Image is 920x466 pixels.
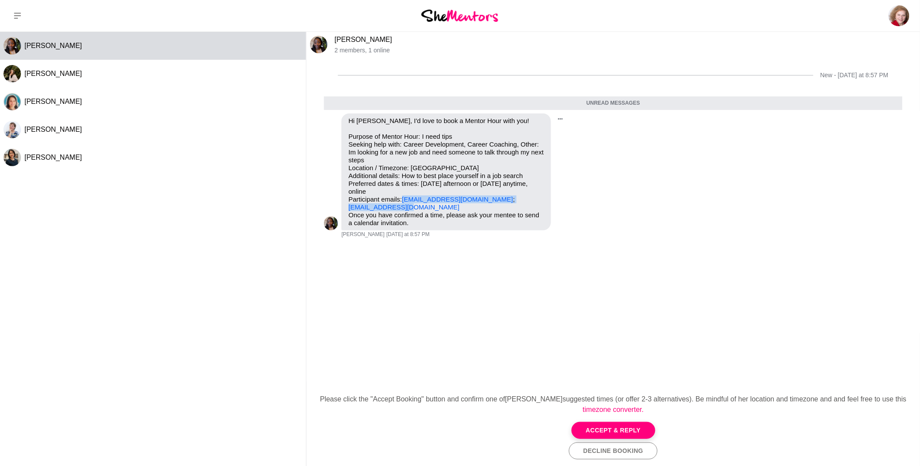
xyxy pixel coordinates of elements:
span: [PERSON_NAME] [341,231,385,238]
a: [EMAIL_ADDRESS][DOMAIN_NAME] [348,203,459,211]
img: G [324,216,338,230]
button: Decline Booking [569,442,658,459]
div: Tracy Travis [3,121,21,138]
img: T [3,121,21,138]
img: She Mentors Logo [421,10,498,21]
p: Once you have confirmed a time, please ask your mentee to send a calendar invitation. [348,211,544,227]
a: [EMAIL_ADDRESS][DOMAIN_NAME] [402,195,513,203]
div: New - [DATE] at 8:57 PM [820,72,889,79]
img: L [3,93,21,110]
span: [PERSON_NAME] [24,126,82,133]
time: 2025-09-28T10:57:22.499Z [386,231,430,238]
a: [PERSON_NAME] [334,36,392,43]
div: Katriona Li [3,65,21,82]
p: Purpose of Mentor Hour: I need tips Seeking help with: Career Development, Career Coaching, Other... [348,133,544,211]
a: timezone converter. [583,406,644,413]
button: Open Message Actions Menu [555,113,566,125]
div: Michelle Nguyen [3,149,21,166]
img: G [310,36,327,53]
div: Please click the "Accept Booking" button and confirm one of [PERSON_NAME] suggested times (or off... [314,394,913,415]
div: Lily Rudolph [3,93,21,110]
span: [PERSON_NAME] [24,42,82,49]
span: [PERSON_NAME] [24,154,82,161]
img: M [3,149,21,166]
img: G [3,37,21,55]
div: Getrude Mereki [3,37,21,55]
img: K [3,65,21,82]
img: Marina Pitisano [889,5,910,26]
div: Getrude Mereki [324,216,338,230]
p: 2 members , 1 online [334,47,917,54]
div: Getrude Mereki [310,36,327,53]
div: Unread messages [324,96,903,110]
button: Accept & Reply [572,422,655,439]
span: [PERSON_NAME] [24,70,82,77]
p: Hi [PERSON_NAME], I'd love to book a Mentor Hour with you! [348,117,544,125]
span: [PERSON_NAME] [24,98,82,105]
